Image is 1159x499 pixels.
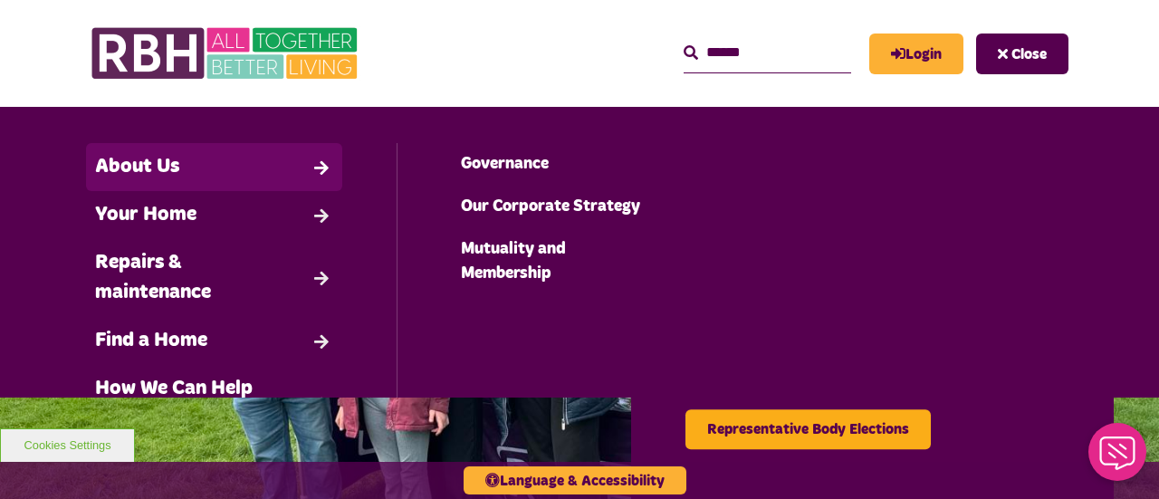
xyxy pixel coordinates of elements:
a: MyRBH [869,34,963,74]
a: How We Can Help You [86,365,342,443]
a: Our Corporate Strategy [452,186,707,228]
a: Find a Home [86,317,342,365]
a: Governance [452,143,707,186]
a: About Us [86,143,342,191]
a: Representative Body Elections [685,409,931,449]
img: RBH [91,18,362,89]
input: Search [684,34,851,72]
button: Navigation [976,34,1068,74]
a: Repairs & maintenance [86,239,342,317]
a: Your Home [86,191,342,239]
iframe: Netcall Web Assistant for live chat [1078,417,1159,499]
span: Close [1011,47,1047,62]
a: Mutuality and Membership [452,228,707,295]
button: Language & Accessibility [464,466,686,494]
